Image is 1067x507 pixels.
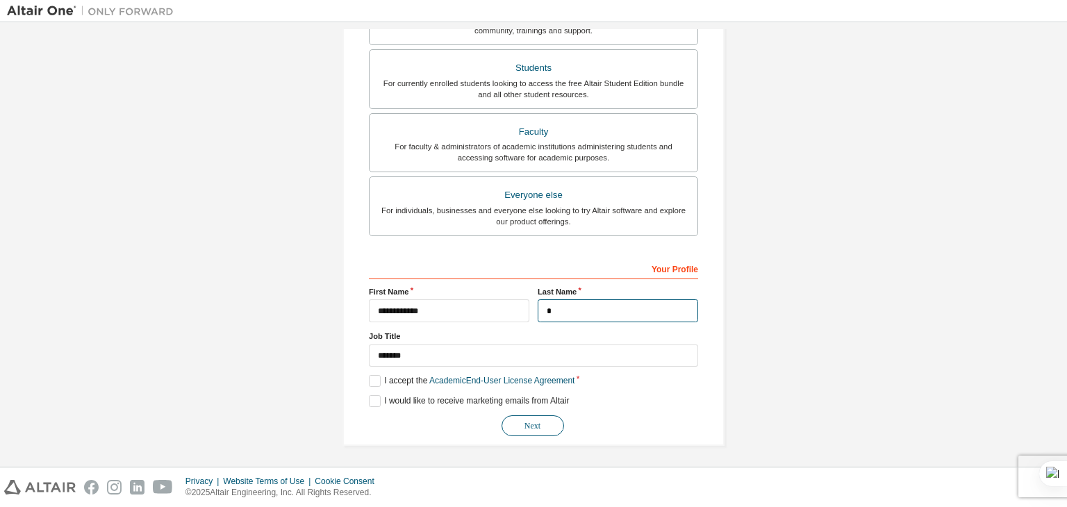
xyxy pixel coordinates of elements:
[153,480,173,494] img: youtube.svg
[378,122,689,142] div: Faculty
[369,257,698,279] div: Your Profile
[84,480,99,494] img: facebook.svg
[223,476,315,487] div: Website Terms of Use
[315,476,382,487] div: Cookie Consent
[7,4,181,18] img: Altair One
[130,480,144,494] img: linkedin.svg
[538,286,698,297] label: Last Name
[369,375,574,387] label: I accept the
[378,141,689,163] div: For faculty & administrators of academic institutions administering students and accessing softwa...
[369,395,569,407] label: I would like to receive marketing emails from Altair
[185,487,383,499] p: © 2025 Altair Engineering, Inc. All Rights Reserved.
[369,331,698,342] label: Job Title
[378,58,689,78] div: Students
[502,415,564,436] button: Next
[378,78,689,100] div: For currently enrolled students looking to access the free Altair Student Edition bundle and all ...
[107,480,122,494] img: instagram.svg
[185,476,223,487] div: Privacy
[4,480,76,494] img: altair_logo.svg
[378,205,689,227] div: For individuals, businesses and everyone else looking to try Altair software and explore our prod...
[378,185,689,205] div: Everyone else
[369,286,529,297] label: First Name
[429,376,574,385] a: Academic End-User License Agreement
